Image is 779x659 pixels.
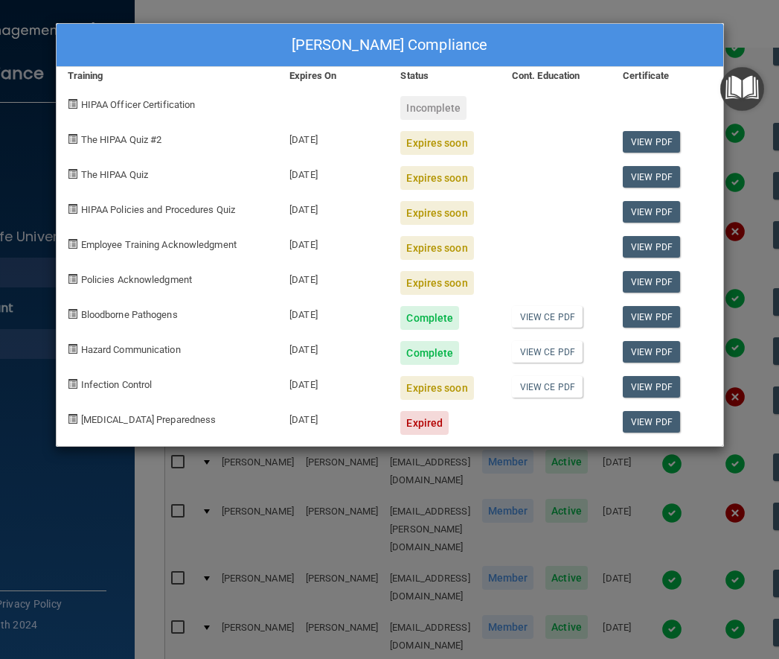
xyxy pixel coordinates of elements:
a: View CE PDF [512,341,583,363]
a: View PDF [623,411,680,433]
div: Complete [400,341,459,365]
div: Expires soon [400,271,473,295]
div: Expires soon [400,166,473,190]
span: Hazard Communication [81,344,181,355]
span: The HIPAA Quiz [81,169,148,180]
div: [DATE] [278,190,389,225]
div: [DATE] [278,155,389,190]
div: Expired [400,411,449,435]
div: [DATE] [278,120,389,155]
span: [MEDICAL_DATA] Preparedness [81,414,217,425]
a: View PDF [623,236,680,258]
div: Expires soon [400,236,473,260]
div: [DATE] [278,365,389,400]
div: Expires soon [400,376,473,400]
div: Certificate [612,67,722,85]
div: Training [57,67,279,85]
div: Expires soon [400,201,473,225]
div: Complete [400,306,459,330]
div: [DATE] [278,400,389,435]
div: [DATE] [278,330,389,365]
a: View PDF [623,271,680,293]
span: Infection Control [81,379,153,390]
a: View PDF [623,306,680,328]
a: View PDF [623,376,680,398]
span: Policies Acknowledgment [81,274,192,285]
div: [DATE] [278,225,389,260]
div: Status [389,67,500,85]
a: View CE PDF [512,306,583,328]
div: [DATE] [278,260,389,295]
a: View PDF [623,131,680,153]
a: View PDF [623,201,680,223]
a: View PDF [623,166,680,188]
span: Employee Training Acknowledgment [81,239,237,250]
span: Bloodborne Pathogens [81,309,178,320]
div: [DATE] [278,295,389,330]
a: View CE PDF [512,376,583,398]
div: Cont. Education [501,67,612,85]
button: Open Resource Center [720,67,764,111]
span: The HIPAA Quiz #2 [81,134,162,145]
div: Expires On [278,67,389,85]
div: [PERSON_NAME] Compliance [57,24,723,67]
div: Incomplete [400,96,467,120]
a: View PDF [623,341,680,363]
span: HIPAA Policies and Procedures Quiz [81,204,235,215]
span: HIPAA Officer Certification [81,99,196,110]
div: Expires soon [400,131,473,155]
